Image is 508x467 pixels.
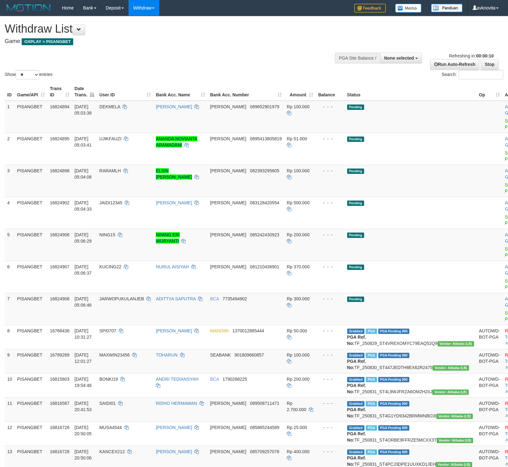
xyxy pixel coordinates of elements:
a: Run Auto-Refresh [430,59,479,70]
span: Marked by avkyakub [366,329,377,334]
div: - - - [318,376,342,382]
td: 11 [5,397,15,421]
span: 16824898 [50,168,69,173]
input: Search: [459,70,503,79]
td: 12 [5,421,15,446]
div: PGA Site Balance / [335,53,380,63]
span: [DATE] 12:01:27 [74,352,92,364]
span: Pending [347,105,364,110]
span: OXPLAY > PISANGBET [22,38,73,45]
span: Rp 100.000 [287,352,309,357]
label: Search: [442,70,503,79]
span: [DATE] 20:41:53 [74,401,92,412]
span: KUCING22 [99,264,121,269]
span: [PERSON_NAME] [210,449,246,454]
div: - - - [318,296,342,302]
td: TF_250830_ST447JEDTH8EX62R2475 [345,349,477,373]
span: Copy 081210436901 to clipboard [250,264,279,269]
a: Stop [481,59,499,70]
a: NINING ERI WURYANTI [156,232,180,244]
span: [PERSON_NAME] [210,168,246,173]
a: RIDHO HERMAWAN [156,401,197,406]
b: PGA Ref. No: [347,407,366,418]
td: PISANGBET [15,261,47,293]
a: [PERSON_NAME] [156,328,192,333]
th: User ID: activate to sort column ascending [97,83,153,101]
td: PISANGBET [15,421,47,446]
img: panduan.png [431,4,462,12]
span: MAXWIN23456 [99,352,129,357]
a: TOHARUN [156,352,178,357]
span: Rp 2.700.000 [287,401,306,412]
span: Rp 500.000 [287,200,309,205]
div: - - - [318,424,342,431]
td: 3 [5,165,15,197]
span: [DATE] 19:54:46 [74,377,92,388]
span: PGA Pending [378,329,410,334]
td: 8 [5,325,15,349]
th: ID [5,83,15,101]
span: 16824895 [50,136,69,141]
span: Rp 200.000 [287,377,309,382]
td: AUTOWD-BOT-PGA [477,421,503,446]
span: [PERSON_NAME] [210,104,246,109]
span: PGA Pending [378,449,410,455]
td: PISANGBET [15,325,47,349]
span: None selected [384,56,414,61]
a: [PERSON_NAME] [156,425,192,430]
th: Balance [316,83,345,101]
span: Pending [347,137,364,142]
span: UJIKFAUZI [99,136,121,141]
span: BCA [210,377,219,382]
td: PISANGBET [15,373,47,397]
span: [PERSON_NAME] [210,425,246,430]
span: 16816726 [50,425,69,430]
span: PGA Pending [378,401,410,406]
span: Rp 100.000 [287,168,309,173]
td: PISANGBET [15,397,47,421]
span: JARWOPUKULANJEB [99,296,144,301]
img: Feedback.jpg [354,4,386,13]
td: AUTOWD-BOT-PGA [477,397,503,421]
span: Rp 300.000 [287,296,309,301]
span: Marked by avksurya [366,353,377,358]
td: TF_250831_ST4L9WJFRZA6OM2H2IIJ [345,373,477,397]
h4: Game: [5,38,332,45]
b: PGA Ref. No: [347,455,366,467]
td: 9 [5,349,15,373]
span: SAIDI01 [99,401,116,406]
td: PISANGBET [15,197,47,229]
span: [PERSON_NAME] [210,232,246,237]
span: [DATE] 05:04:08 [74,168,92,180]
span: Marked by avkedw [366,425,377,431]
span: Grabbed [347,329,365,334]
span: KANCEX212 [99,449,125,454]
td: PISANGBET [15,229,47,261]
span: JAIDI12345 [99,200,122,205]
span: Rp 100.000 [287,104,309,109]
span: SEABANK [210,352,231,357]
td: 7 [5,293,15,325]
span: PGA Pending [378,425,410,431]
span: Grabbed [347,449,365,455]
select: Showentries [16,70,39,79]
th: Bank Acc. Name: activate to sort column ascending [153,83,208,101]
button: None selected [380,53,422,63]
div: - - - [318,328,342,334]
span: Marked by avkyakub [366,377,377,382]
td: AUTOWD-BOT-PGA [477,373,503,397]
td: TF_250831_ST4ORBE9FFRZE5MCXX3T [345,421,477,446]
td: AUTOWD-BOT-PGA [477,325,503,349]
span: Copy 085865244589 to clipboard [250,425,279,430]
span: NING15 [99,232,115,237]
span: [DATE] 20:50:06 [74,449,92,460]
span: 16816728 [50,449,69,454]
td: TF_250829_ST4VREXOMYC79EAQ52Q9 [345,325,477,349]
td: 4 [5,197,15,229]
span: Vendor URL: https://dashboard.q2checkout.com/secure [433,365,469,371]
span: Rp 50.000 [287,328,307,333]
a: [PERSON_NAME] [156,104,192,109]
span: Refreshing in: [449,53,494,58]
div: - - - [318,232,342,238]
span: Rp 400.000 [287,449,309,454]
